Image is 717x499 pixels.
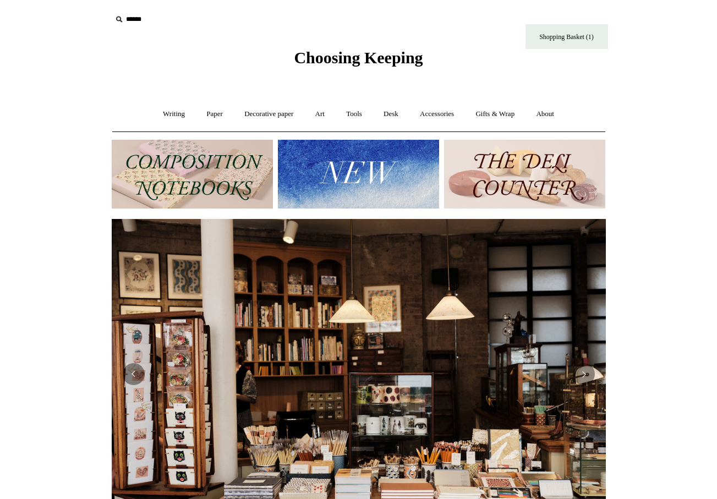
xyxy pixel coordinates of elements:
[466,100,524,129] a: Gifts & Wrap
[294,48,423,67] span: Choosing Keeping
[305,100,335,129] a: Art
[294,57,423,65] a: Choosing Keeping
[526,100,564,129] a: About
[123,363,145,385] button: Previous
[573,363,595,385] button: Next
[526,24,608,49] a: Shopping Basket (1)
[234,100,303,129] a: Decorative paper
[153,100,195,129] a: Writing
[196,100,233,129] a: Paper
[278,140,439,209] img: New.jpg__PID:f73bdf93-380a-4a35-bcfe-7823039498e1
[444,140,605,209] img: The Deli Counter
[410,100,464,129] a: Accessories
[336,100,372,129] a: Tools
[374,100,408,129] a: Desk
[112,140,273,209] img: 202302 Composition ledgers.jpg__PID:69722ee6-fa44-49dd-a067-31375e5d54ec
